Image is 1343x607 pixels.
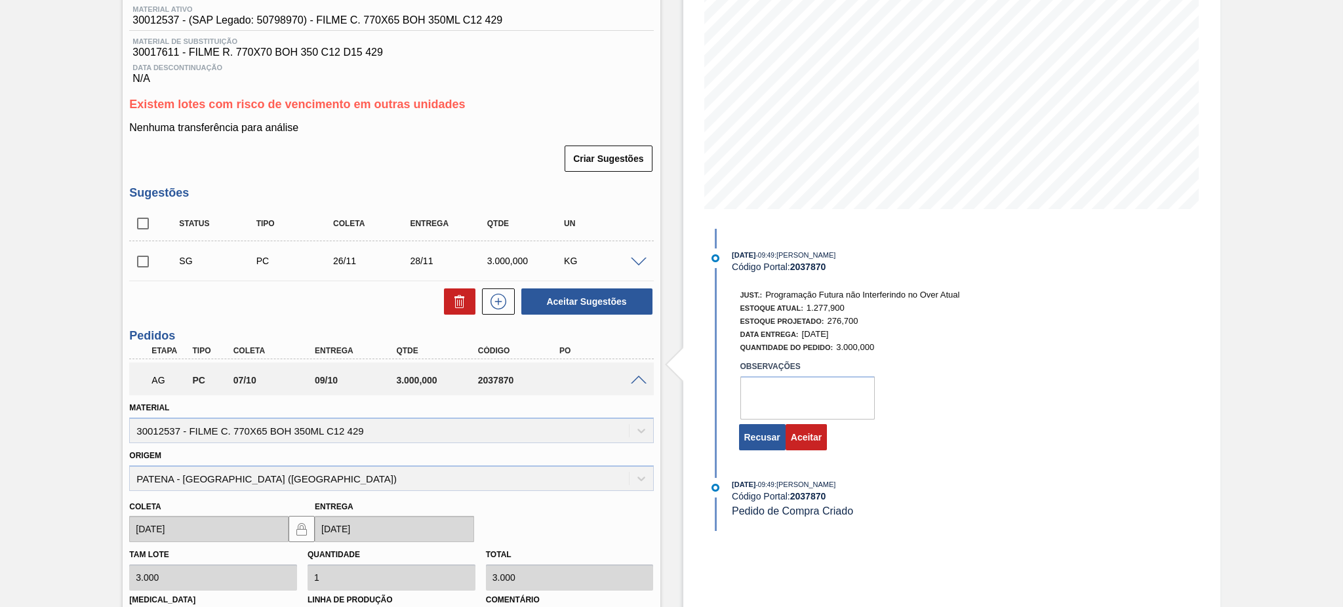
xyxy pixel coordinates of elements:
[230,346,322,355] div: Coleta
[407,256,493,266] div: 28/11/2025
[566,144,653,173] div: Criar Sugestões
[311,346,403,355] div: Entrega
[740,357,875,376] label: Observações
[289,516,315,542] button: locked
[129,451,161,460] label: Origem
[129,403,169,412] label: Material
[756,481,774,488] span: - 09:49
[129,98,465,111] span: Existem lotes com risco de vencimento em outras unidades
[151,375,188,385] p: AG
[774,480,836,488] span: : [PERSON_NAME]
[712,484,719,492] img: atual
[765,290,959,300] span: Programação Futura não Interferindo no Over Atual
[407,219,493,228] div: Entrega
[330,256,416,266] div: 26/11/2025
[148,366,191,395] div: Aguardando Aprovação do Gestor
[561,256,647,266] div: KG
[129,122,653,134] p: Nenhuma transferência para análise
[129,58,653,85] div: N/A
[132,64,650,71] span: Data Descontinuação
[129,502,161,511] label: Coleta
[740,304,803,312] span: Estoque Atual:
[475,375,567,385] div: 2037870
[486,550,511,559] label: Total
[311,375,403,385] div: 09/10/2025
[732,262,1043,272] div: Código Portal:
[330,219,416,228] div: Coleta
[484,256,571,266] div: 3.000,000
[315,502,353,511] label: Entrega
[740,343,833,351] span: Quantidade do Pedido:
[437,288,475,315] div: Excluir Sugestões
[561,219,647,228] div: UN
[740,330,799,338] span: Data Entrega:
[189,346,231,355] div: Tipo
[732,480,755,488] span: [DATE]
[132,5,502,13] span: Material ativo
[756,252,774,259] span: - 09:49
[739,424,786,450] button: Recusar
[836,342,874,352] span: 3.000,000
[253,256,340,266] div: Pedido de Compra
[807,303,845,313] span: 1.277,900
[230,375,322,385] div: 07/10/2025
[132,14,502,26] span: 30012537 - (SAP Legado: 50798970) - FILME C. 770X65 BOH 350ML C12 429
[129,186,653,200] h3: Sugestões
[393,346,485,355] div: Qtde
[475,346,567,355] div: Código
[132,37,650,45] span: Material de Substituição
[565,146,652,172] button: Criar Sugestões
[802,329,829,339] span: [DATE]
[712,254,719,262] img: atual
[827,316,858,326] span: 276,700
[294,521,310,537] img: locked
[189,375,231,385] div: Pedido de Compra
[148,346,191,355] div: Etapa
[129,516,289,542] input: dd/mm/yyyy
[740,291,763,299] span: Just.:
[315,516,474,542] input: dd/mm/yyyy
[732,491,1043,501] div: Código Portal:
[176,256,262,266] div: Sugestão Criada
[176,219,262,228] div: Status
[475,288,515,315] div: Nova sugestão
[132,47,650,58] span: 30017611 - FILME R. 770X70 BOH 350 C12 D15 429
[484,219,571,228] div: Qtde
[393,375,485,385] div: 3.000,000
[253,219,340,228] div: Tipo
[774,251,836,259] span: : [PERSON_NAME]
[129,550,169,559] label: Tam lote
[790,262,826,272] strong: 2037870
[515,287,654,316] div: Aceitar Sugestões
[129,329,653,343] h3: Pedidos
[790,491,826,501] strong: 2037870
[786,424,827,450] button: Aceitar
[556,346,648,355] div: PO
[740,317,824,325] span: Estoque Projetado:
[308,550,360,559] label: Quantidade
[732,505,853,517] span: Pedido de Compra Criado
[521,288,652,315] button: Aceitar Sugestões
[732,251,755,259] span: [DATE]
